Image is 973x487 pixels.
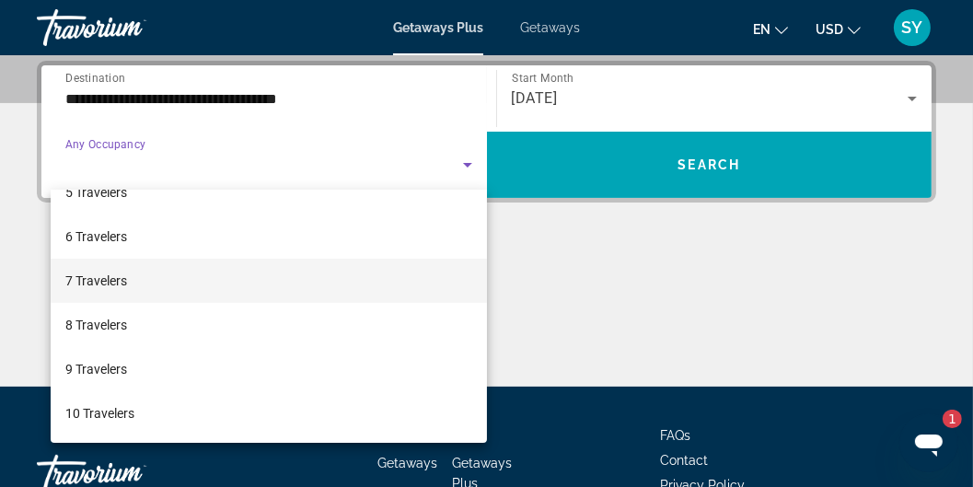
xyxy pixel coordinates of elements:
span: 10 Travelers [65,402,134,424]
span: 5 Travelers [65,181,127,203]
span: 7 Travelers [65,270,127,292]
iframe: Button to launch messaging window, 1 unread message [899,413,958,472]
span: 6 Travelers [65,226,127,248]
span: 9 Travelers [65,358,127,380]
iframe: Number of unread messages [925,410,962,428]
span: 8 Travelers [65,314,127,336]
